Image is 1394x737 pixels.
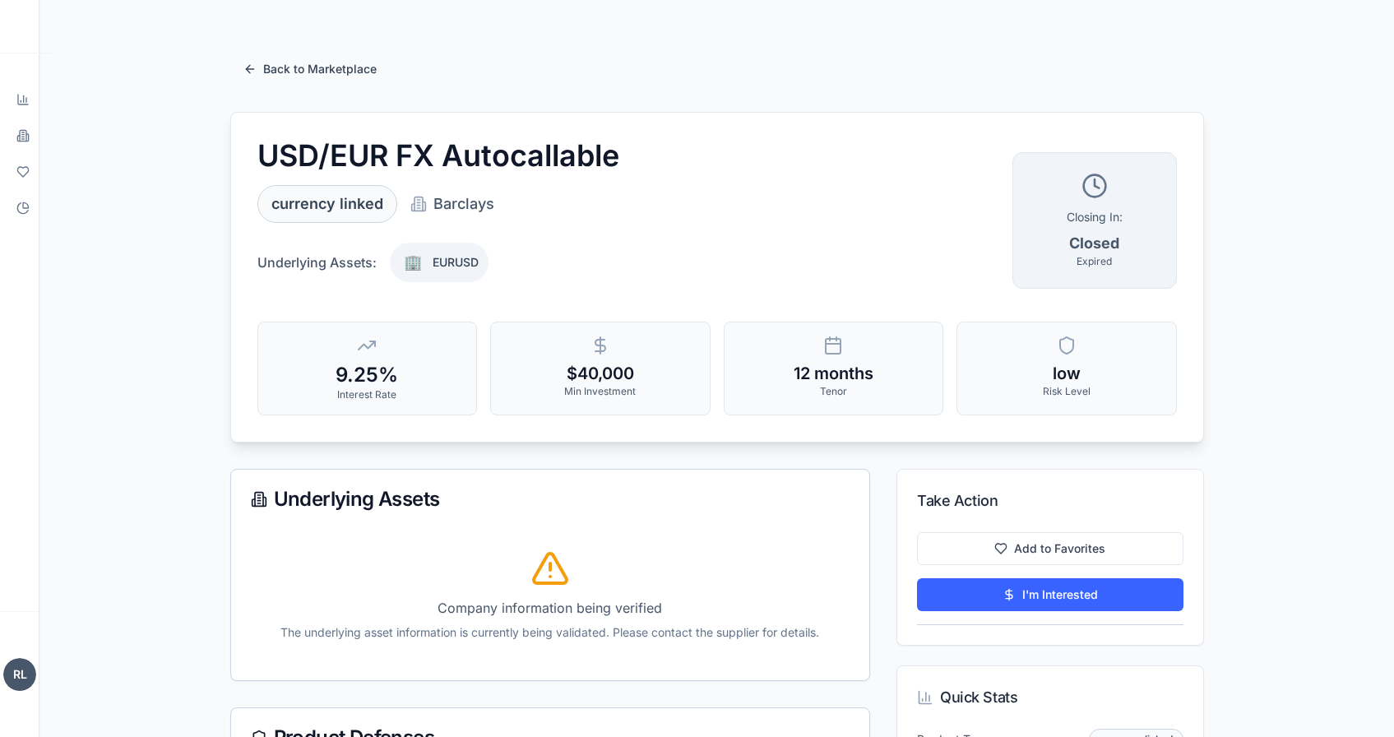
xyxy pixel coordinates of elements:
[917,686,1183,709] div: Quick Stats
[271,388,464,401] div: Interest Rate
[1033,232,1156,255] div: Closed
[400,249,426,276] div: 🏢
[433,254,479,271] span: EURUSD
[970,385,1163,398] div: Risk Level
[251,489,850,509] div: Underlying Assets
[917,578,1183,611] button: I'm Interested
[257,253,377,272] span: Underlying Assets:
[230,53,390,86] button: Back to Marketplace
[917,532,1183,565] button: Add to Favorites
[738,362,930,385] div: 12 months
[251,624,850,641] p: The underlying asset information is currently being validated. Please contact the supplier for de...
[3,638,35,711] button: RL
[271,362,464,388] div: 9.25%
[251,598,850,618] p: Company information being verified
[738,385,930,398] div: Tenor
[917,489,1183,512] div: Take Action
[504,385,697,398] div: Min Investment
[257,185,397,223] div: currency linked
[3,658,36,691] span: RL
[257,139,993,172] h1: USD/EUR FX Autocallable
[504,362,697,385] div: $40,000
[433,192,494,216] span: Barclays
[1033,209,1156,225] div: Closing In:
[970,362,1163,385] div: low
[1033,255,1156,268] div: Expired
